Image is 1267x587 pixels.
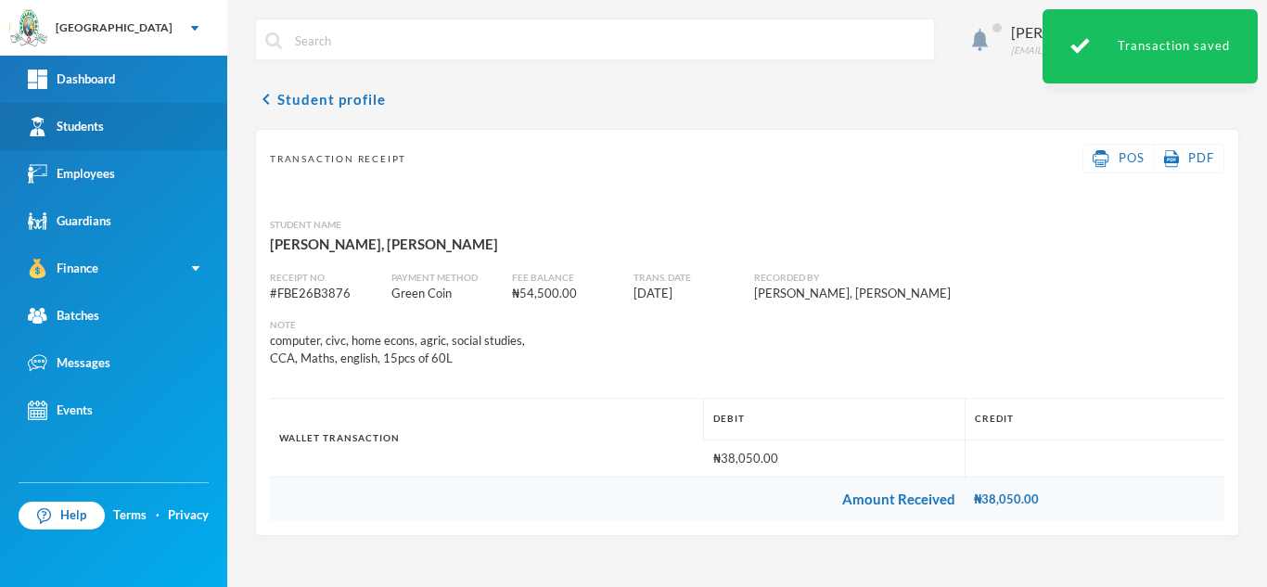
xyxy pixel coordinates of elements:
[391,285,499,303] div: Green Coin
[1188,150,1214,165] span: PDF
[1011,44,1167,57] div: [EMAIL_ADDRESS][DOMAIN_NAME]
[255,88,386,110] button: chevron_leftStudent profile
[633,271,741,285] div: Trans. Date
[270,271,378,285] div: Receipt No.
[28,259,98,278] div: Finance
[270,478,965,521] td: Amount Received
[56,19,173,36] div: [GEOGRAPHIC_DATA]
[255,88,277,110] i: chevron_left
[156,506,160,525] div: ·
[28,70,115,89] div: Dashboard
[168,506,209,525] a: Privacy
[965,478,1224,521] td: ₦38,050.00
[28,164,115,184] div: Employees
[270,398,704,478] th: Wallet Transaction
[512,285,620,303] div: ₦54,500.00
[704,440,965,478] td: ₦38,050.00
[704,398,965,440] th: Debit
[965,398,1224,440] th: Credit
[270,318,539,332] div: Note
[633,285,741,303] div: [DATE]
[1093,149,1145,168] a: POS
[1164,149,1214,168] a: PDF
[754,271,1023,285] div: Recorded By
[270,218,1224,232] div: Student Name
[1119,150,1145,165] span: POS
[270,152,406,166] span: Transaction Receipt
[293,19,925,61] input: Search
[19,502,105,530] a: Help
[265,32,282,49] img: search
[754,285,1023,303] div: [PERSON_NAME], [PERSON_NAME]
[28,211,111,231] div: Guardians
[10,10,47,47] img: logo
[28,353,110,373] div: Messages
[28,306,99,325] div: Batches
[28,401,93,420] div: Events
[1043,9,1258,83] div: Transaction saved
[391,271,499,285] div: Payment Method
[270,332,539,368] div: computer, civc, home econs, agric, social studies, CCA, Maths, english, 15pcs of 60L
[113,506,147,525] a: Terms
[28,117,104,136] div: Students
[512,271,620,285] div: Fee balance
[270,285,378,303] div: # FBE26B3876
[270,232,1224,256] div: [PERSON_NAME], [PERSON_NAME]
